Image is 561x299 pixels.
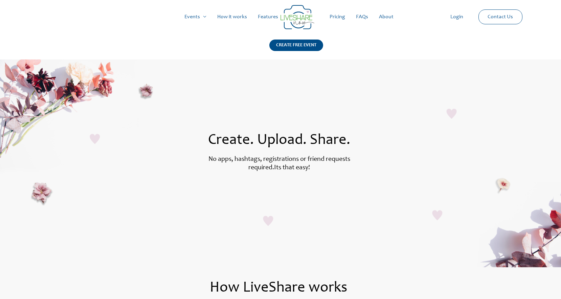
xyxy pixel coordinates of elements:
span: Create. Upload. Share. [208,133,350,148]
a: Events [179,6,212,28]
a: Contact Us [482,10,518,24]
a: Pricing [324,6,351,28]
label: Its that easy! [274,165,310,171]
div: CREATE FREE EVENT [269,40,323,51]
nav: Site Navigation [12,6,549,28]
h1: How LiveShare works [60,281,498,296]
a: CREATE FREE EVENT [269,40,323,59]
img: Group 14 | Live Photo Slideshow for Events | Create Free Events Album for Any Occasion [280,5,314,29]
a: How it works [212,6,252,28]
a: FAQs [351,6,374,28]
a: About [374,6,399,28]
a: Features [252,6,284,28]
label: No apps, hashtags, registrations or friend requests required. [208,156,350,171]
a: Login [445,6,469,28]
